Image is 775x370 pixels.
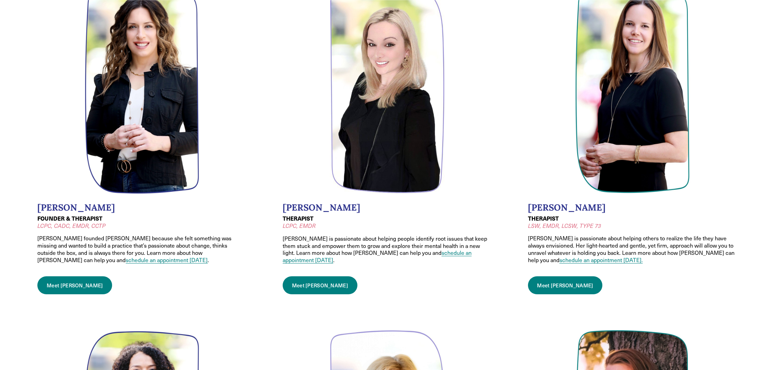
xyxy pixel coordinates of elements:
em: LSW, EMDR, LCSW, TYPE 73 [528,222,601,229]
h2: [PERSON_NAME] [37,202,247,213]
h2: [PERSON_NAME] [528,202,738,213]
strong: THERAPIST [528,214,559,222]
em: LCPC, EMDR [283,222,316,229]
a: Meet [PERSON_NAME] [37,276,112,294]
strong: FOUNDER & THERAPIST [37,214,102,222]
p: [PERSON_NAME] is passionate about helping people identify root issues that keep them stuck and em... [283,235,492,264]
p: [PERSON_NAME] founded [PERSON_NAME] because she felt something was missing and wanted to build a ... [37,235,247,263]
p: [PERSON_NAME] is passionate about helping others to realize the life they have always envisioned.... [528,235,738,263]
a: schedule an appointment [DATE] [283,249,472,263]
a: Meet [PERSON_NAME] [528,276,603,294]
a: schedule an appointment [DATE] [126,256,208,263]
a: schedule an appointment [DATE]. [559,256,643,263]
strong: THERAPIST [283,214,313,222]
h2: [PERSON_NAME] [283,202,492,213]
em: LCPC, CADC, EMDR, CCTP [37,222,106,229]
a: Meet [PERSON_NAME] [283,276,357,294]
